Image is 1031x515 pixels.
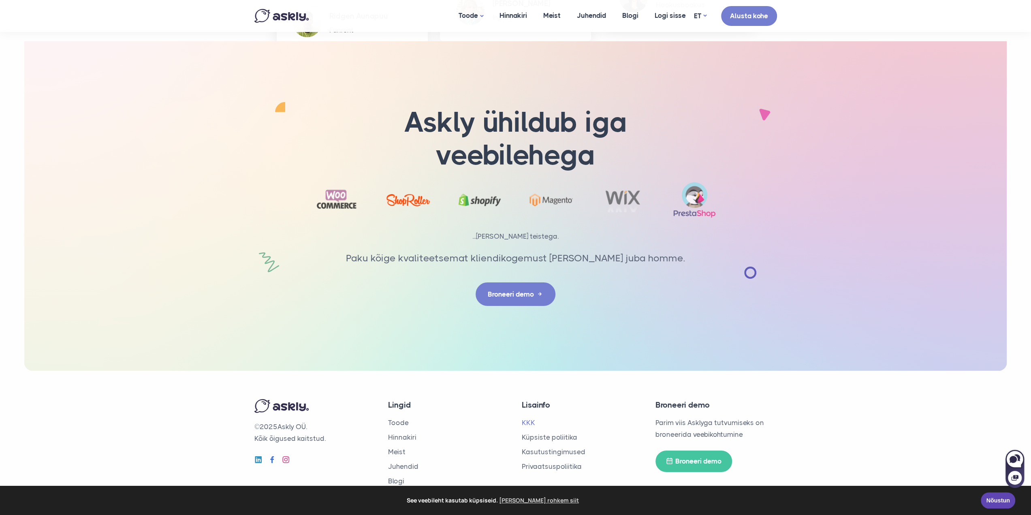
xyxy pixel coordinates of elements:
[522,399,643,411] h4: Lisainfo
[522,462,582,470] a: Privaatsuspoliitika
[655,399,777,411] h4: Broneeri demo
[522,448,585,456] a: Kasutustingimused
[673,182,716,218] img: prestashop
[522,419,535,427] a: KKK
[315,187,359,213] img: Woocommerce
[655,417,777,440] p: Parim viis Asklyga tutvumiseks on broneerida veebikohtumine
[344,106,688,171] h1: Askly ühildub iga veebilehega
[254,421,376,444] p: © Askly OÜ. Kõik õigused kaitstud.
[254,9,309,23] img: Askly
[388,399,510,411] h4: Lingid
[260,423,277,431] span: 2025
[529,194,573,206] img: Magento
[388,462,418,470] a: Juhendid
[388,477,404,485] a: Blogi
[522,433,577,441] a: Küpsiste poliitika
[12,494,975,506] span: See veebileht kasutab küpsiseid.
[299,231,732,242] p: ...[PERSON_NAME] teistega.
[344,250,688,266] p: Paku kõige kvaliteetsemat kliendikogemust [PERSON_NAME] juba homme.
[386,194,430,206] img: ShopRoller
[476,282,555,306] a: Broneeri demo
[1005,448,1025,489] iframe: Askly chat
[721,6,777,26] a: Alusta kohe
[498,494,580,506] a: learn more about cookies
[601,188,645,212] img: Wix
[458,188,502,212] img: Shopify
[388,433,416,441] a: Hinnakiri
[694,10,707,22] a: ET
[388,448,406,456] a: Meist
[981,492,1015,509] a: Nõustun
[655,451,732,472] a: Broneeri demo
[388,419,409,427] a: Toode
[254,399,309,413] img: Askly logo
